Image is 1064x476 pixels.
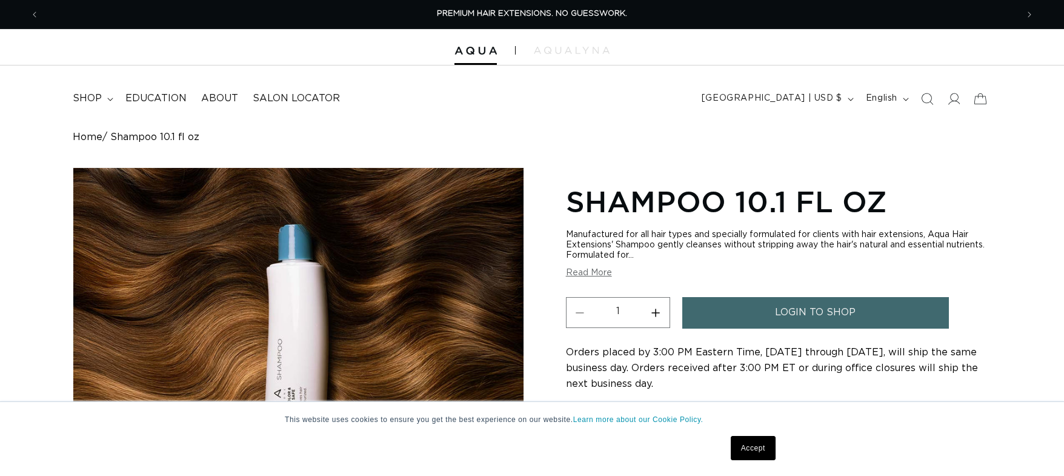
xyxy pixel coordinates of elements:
img: aqualyna.com [534,47,610,54]
a: About [194,85,245,112]
img: Aqua Hair Extensions [454,47,497,55]
span: About [201,92,238,105]
span: [GEOGRAPHIC_DATA] | USD $ [702,92,842,105]
span: English [866,92,897,105]
button: Next announcement [1016,3,1043,26]
summary: Search [914,85,940,112]
a: Salon Locator [245,85,347,112]
span: Salon Locator [253,92,340,105]
summary: shop [65,85,118,112]
span: Education [125,92,187,105]
a: Learn more about our Cookie Policy. [573,415,703,424]
h1: Shampoo 10.1 fl oz [566,183,991,220]
a: Education [118,85,194,112]
button: English [859,87,914,110]
div: Manufactured for all hair types and specially formulated for clients with hair extensions, Aqua H... [566,230,991,261]
span: PREMIUM HAIR EXTENSIONS. NO GUESSWORK. [437,10,627,18]
span: Orders placed by 3:00 PM Eastern Time, [DATE] through [DATE], will ship the same business day. Or... [566,347,978,389]
nav: breadcrumbs [73,132,991,143]
span: shop [73,92,102,105]
a: Accept [731,436,776,460]
a: login to shop [682,297,949,328]
span: login to shop [775,297,856,328]
button: Previous announcement [21,3,48,26]
a: Home [73,132,102,143]
button: Read More [566,268,612,278]
span: Shampoo 10.1 fl oz [110,132,199,143]
p: This website uses cookies to ensure you get the best experience on our website. [285,414,779,425]
button: [GEOGRAPHIC_DATA] | USD $ [694,87,859,110]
